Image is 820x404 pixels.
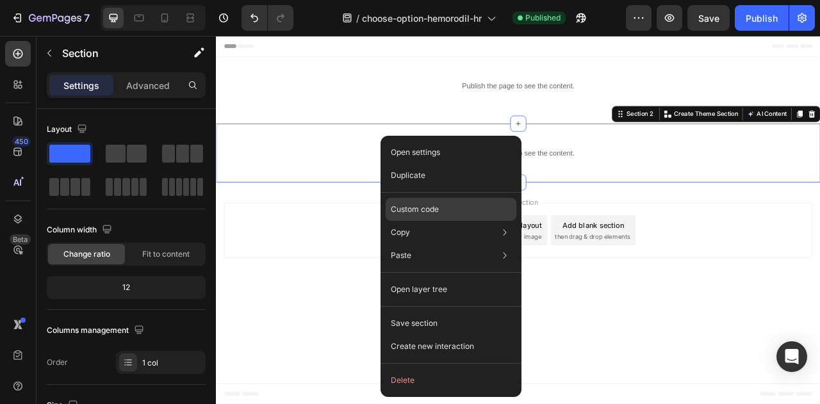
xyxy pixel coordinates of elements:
[391,204,439,215] p: Custom code
[431,250,527,261] span: then drag & drop elements
[391,284,447,295] p: Open layer tree
[354,205,415,218] span: Add section
[63,79,99,92] p: Settings
[525,12,561,24] span: Published
[49,279,203,296] div: 12
[582,93,664,105] p: Create Theme Section
[441,234,519,247] div: Add blank section
[84,10,90,26] p: 7
[356,12,359,25] span: /
[673,92,729,107] button: AI Content
[776,341,807,372] div: Open Intercom Messenger
[391,318,438,329] p: Save section
[362,12,482,25] span: choose-option-hemorodil-hr
[345,250,414,261] span: from URL or image
[126,79,170,92] p: Advanced
[12,136,31,147] div: 450
[63,248,110,260] span: Change ratio
[47,222,115,239] div: Column width
[69,57,700,70] p: Publish the page to see the content.
[391,340,474,353] p: Create new interaction
[47,322,147,339] div: Columns management
[5,5,95,31] button: 7
[142,357,202,369] div: 1 col
[247,234,324,247] div: Choose templates
[10,234,31,245] div: Beta
[391,227,410,238] p: Copy
[386,369,516,392] button: Delete
[698,13,719,24] span: Save
[242,5,293,31] div: Undo/Redo
[391,147,440,158] p: Open settings
[746,12,778,25] div: Publish
[735,5,789,31] button: Publish
[240,250,328,261] span: inspired by CRO experts
[347,234,414,247] div: Generate layout
[687,5,730,31] button: Save
[47,357,68,368] div: Order
[47,121,90,138] div: Layout
[216,36,820,404] iframe: To enrich screen reader interactions, please activate Accessibility in Grammarly extension settings
[520,93,559,105] div: Section 2
[142,248,190,260] span: Fit to content
[391,250,411,261] p: Paste
[62,45,167,61] p: Section
[391,170,425,181] p: Duplicate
